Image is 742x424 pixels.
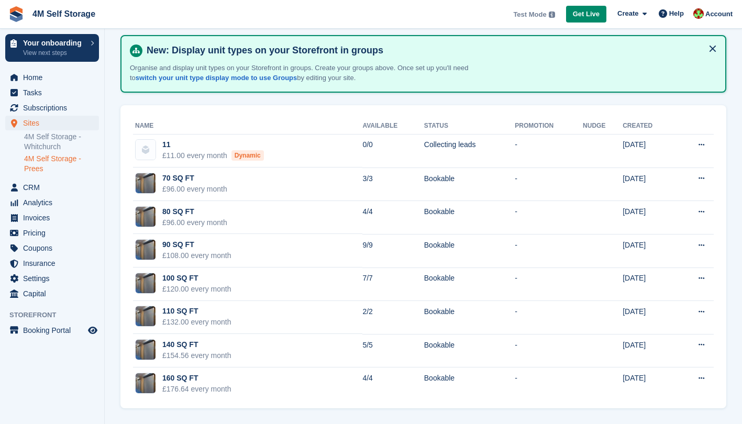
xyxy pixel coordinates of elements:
[424,201,515,235] td: Bookable
[23,70,86,85] span: Home
[28,5,99,23] a: 4M Self Storage
[23,195,86,210] span: Analytics
[617,8,638,19] span: Create
[162,173,227,184] div: 70 SQ FT
[162,184,227,195] div: £96.00 every month
[23,241,86,255] span: Coupons
[24,154,99,174] a: 4M Self Storage - Prees
[515,301,583,334] td: -
[362,334,424,367] td: 5/5
[162,239,231,250] div: 90 SQ FT
[162,139,264,150] div: 11
[5,256,99,271] a: menu
[566,6,606,23] a: Get Live
[23,323,86,338] span: Booking Portal
[136,306,156,326] img: Self-Storage-Gallery-7-scaled-800x800.jpg
[5,101,99,115] a: menu
[5,195,99,210] a: menu
[424,168,515,201] td: Bookable
[162,373,231,384] div: 160 SQ FT
[623,201,675,235] td: [DATE]
[515,201,583,235] td: -
[583,118,623,135] th: Nudge
[424,234,515,267] td: Bookable
[86,324,99,337] a: Preview store
[693,8,704,19] img: Steve Plant
[623,334,675,367] td: [DATE]
[424,367,515,400] td: Bookable
[362,118,424,135] th: Available
[424,118,515,135] th: Status
[362,301,424,334] td: 2/2
[23,256,86,271] span: Insurance
[5,241,99,255] a: menu
[133,118,362,135] th: Name
[623,367,675,400] td: [DATE]
[513,9,546,20] span: Test Mode
[162,217,227,228] div: £96.00 every month
[136,340,156,360] img: Self-Storage-Gallery-7-scaled-800x800.jpg
[5,323,99,338] a: menu
[136,240,156,260] img: Self-Storage-Gallery-7-scaled-800x800.jpg
[515,234,583,267] td: -
[515,168,583,201] td: -
[515,134,583,168] td: -
[23,180,86,195] span: CRM
[142,44,717,57] h4: New: Display unit types on your Storefront in groups
[623,234,675,267] td: [DATE]
[5,180,99,195] a: menu
[362,367,424,400] td: 4/4
[162,384,231,395] div: £176.64 every month
[705,9,733,19] span: Account
[136,140,156,160] img: blank-unit-type-icon-ffbac7b88ba66c5e286b0e438baccc4b9c83835d4c34f86887a83fc20ec27e7b.svg
[623,118,675,135] th: Created
[23,226,86,240] span: Pricing
[136,273,156,293] img: Self-Storage-Gallery-7-scaled-800x800.jpg
[162,150,264,161] div: £11.00 every month
[23,85,86,100] span: Tasks
[623,134,675,168] td: [DATE]
[136,373,156,393] img: Self-Storage-Gallery-7-scaled-800x800.jpg
[162,339,231,350] div: 140 SQ FT
[136,74,297,82] a: switch your unit type display mode to use Groups
[23,48,85,58] p: View next steps
[162,350,231,361] div: £154.56 every month
[362,201,424,235] td: 4/4
[24,132,99,152] a: 4M Self Storage - Whitchurch
[162,306,231,317] div: 110 SQ FT
[23,116,86,130] span: Sites
[623,301,675,334] td: [DATE]
[136,207,156,227] img: Self-Storage-Gallery-7-scaled-800x800.jpg
[362,234,424,267] td: 9/9
[23,286,86,301] span: Capital
[362,267,424,301] td: 7/7
[424,267,515,301] td: Bookable
[5,34,99,62] a: Your onboarding View next steps
[231,150,264,161] div: Dynamic
[424,301,515,334] td: Bookable
[5,116,99,130] a: menu
[162,273,231,284] div: 100 SQ FT
[515,334,583,367] td: -
[130,63,496,83] p: Organise and display unit types on your Storefront in groups. Create your groups above. Once set ...
[5,210,99,225] a: menu
[162,250,231,261] div: £108.00 every month
[23,210,86,225] span: Invoices
[5,70,99,85] a: menu
[515,118,583,135] th: Promotion
[623,267,675,301] td: [DATE]
[362,168,424,201] td: 3/3
[515,267,583,301] td: -
[573,9,600,19] span: Get Live
[162,284,231,295] div: £120.00 every month
[424,134,515,168] td: Collecting leads
[5,226,99,240] a: menu
[23,271,86,286] span: Settings
[5,271,99,286] a: menu
[5,286,99,301] a: menu
[623,168,675,201] td: [DATE]
[669,8,684,19] span: Help
[424,334,515,367] td: Bookable
[8,6,24,22] img: stora-icon-8386f47178a22dfd0bd8f6a31ec36ba5ce8667c1dd55bd0f319d3a0aa187defe.svg
[9,310,104,320] span: Storefront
